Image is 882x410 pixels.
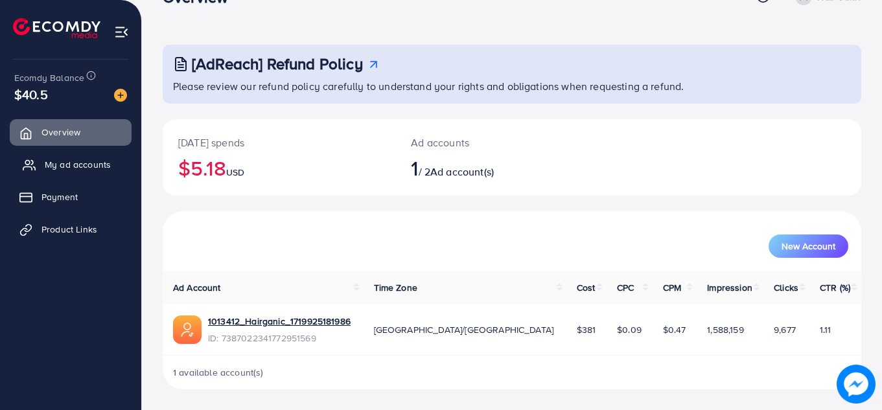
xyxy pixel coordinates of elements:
[41,190,78,203] span: Payment
[173,281,221,294] span: Ad Account
[411,155,555,180] h2: / 2
[45,158,111,171] span: My ad accounts
[663,323,686,336] span: $0.47
[173,366,264,379] span: 1 available account(s)
[577,281,596,294] span: Cost
[13,18,100,38] img: logo
[411,135,555,150] p: Ad accounts
[10,216,132,242] a: Product Links
[41,223,97,236] span: Product Links
[774,323,796,336] span: 9,677
[208,315,351,328] a: 1013412_Hairganic_1719925181986
[173,315,202,344] img: ic-ads-acc.e4c84228.svg
[10,184,132,210] a: Payment
[41,126,80,139] span: Overview
[617,323,642,336] span: $0.09
[114,89,127,102] img: image
[837,365,876,404] img: image
[10,152,132,177] a: My ad accounts
[178,135,380,150] p: [DATE] spends
[782,242,835,251] span: New Account
[577,323,596,336] span: $381
[774,281,798,294] span: Clicks
[374,323,554,336] span: [GEOGRAPHIC_DATA]/[GEOGRAPHIC_DATA]
[820,281,850,294] span: CTR (%)
[820,323,831,336] span: 1.11
[226,166,244,179] span: USD
[208,332,351,345] span: ID: 7387022341772951569
[411,153,418,183] span: 1
[192,54,363,73] h3: [AdReach] Refund Policy
[707,281,752,294] span: Impression
[14,71,84,84] span: Ecomdy Balance
[707,323,743,336] span: 1,588,159
[14,85,48,104] span: $40.5
[178,155,380,180] h2: $5.18
[173,78,853,94] p: Please review our refund policy carefully to understand your rights and obligations when requesti...
[769,234,848,258] button: New Account
[374,281,417,294] span: Time Zone
[430,165,494,179] span: Ad account(s)
[114,25,129,40] img: menu
[10,119,132,145] a: Overview
[617,281,634,294] span: CPC
[663,281,681,294] span: CPM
